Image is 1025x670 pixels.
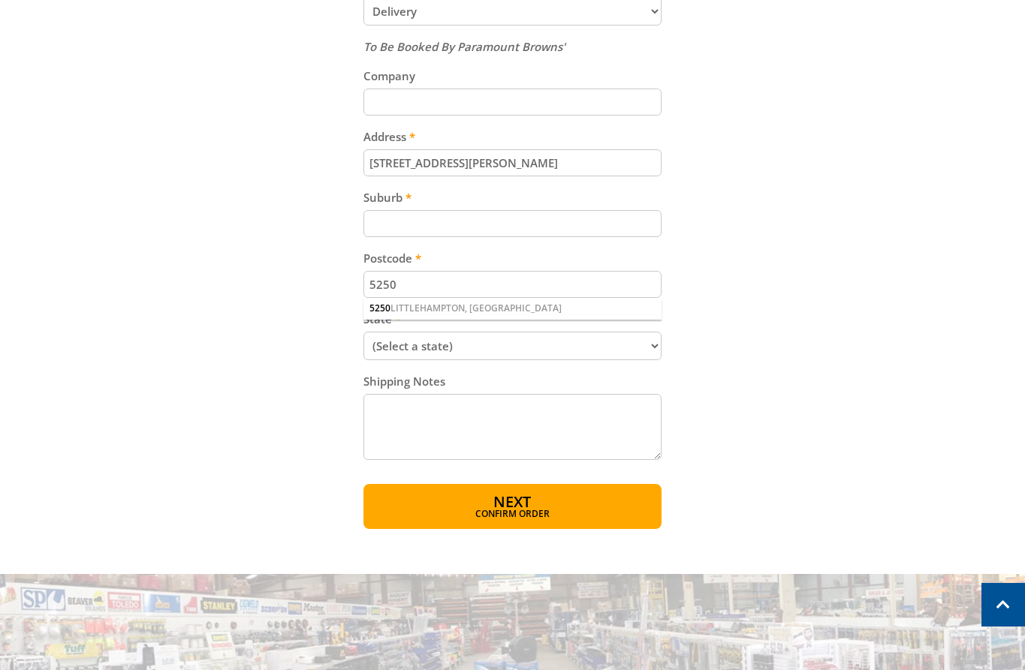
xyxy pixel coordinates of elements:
input: Please enter your suburb. [363,210,662,237]
label: Postcode [363,249,662,267]
em: To Be Booked By Paramount Browns' [363,39,565,54]
label: Company [363,67,662,85]
span: 5250 [369,302,390,314]
input: Please enter your postcode. [363,271,662,298]
span: Confirm order [396,509,629,518]
label: Address [363,128,662,146]
button: Next Confirm order [363,484,662,529]
select: Please select your state. [363,332,662,360]
label: Suburb [363,188,662,206]
span: Next [493,491,531,512]
input: Please enter your address. [363,149,662,176]
div: LITTLEHAMPTON, [GEOGRAPHIC_DATA] [363,298,662,319]
label: Shipping Notes [363,372,662,390]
